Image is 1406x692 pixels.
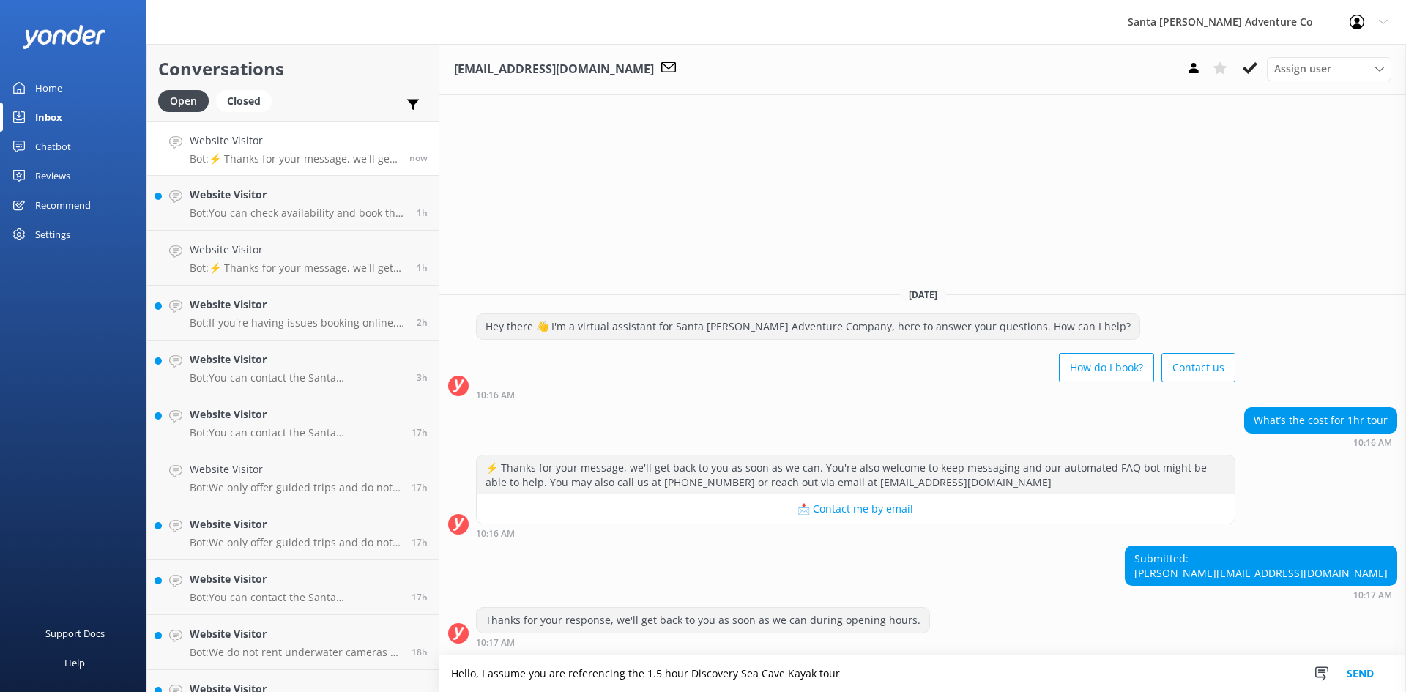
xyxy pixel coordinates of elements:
div: Home [35,73,62,103]
span: Sep 09 2025 04:30pm (UTC -07:00) America/Tijuana [412,591,428,603]
h4: Website Visitor [190,406,401,423]
h4: Website Visitor [190,297,406,313]
div: Inbox [35,103,62,132]
textarea: Hello, I assume you are referencing the 1.5 hour Discovery Sea Cave Kayak tour [439,655,1406,692]
div: Settings [35,220,70,249]
span: [DATE] [900,289,946,301]
span: Sep 09 2025 05:09pm (UTC -07:00) America/Tijuana [412,426,428,439]
div: Recommend [35,190,91,220]
a: Open [158,92,216,108]
p: Bot: You can contact the Santa [PERSON_NAME] Adventure Co. team at [PHONE_NUMBER], or by emailing... [190,426,401,439]
div: Sep 10 2025 10:17am (UTC -07:00) America/Tijuana [1125,589,1397,600]
strong: 10:17 AM [1353,591,1392,600]
span: Sep 10 2025 08:58am (UTC -07:00) America/Tijuana [417,207,428,219]
span: Sep 09 2025 03:21pm (UTC -07:00) America/Tijuana [412,646,428,658]
strong: 10:16 AM [1353,439,1392,447]
button: How do I book? [1059,353,1154,382]
div: Sep 10 2025 10:16am (UTC -07:00) America/Tijuana [476,528,1235,538]
p: Bot: We do not rent underwater cameras or equipment, including helmets with GoPro mounts. [190,646,401,659]
h4: Website Visitor [190,133,398,149]
div: Sep 10 2025 10:17am (UTC -07:00) America/Tijuana [476,637,930,647]
button: 📩 Contact me by email [477,494,1235,524]
p: Bot: We only offer guided trips and do not rent equipment. [190,536,401,549]
a: Website VisitorBot:We do not rent underwater cameras or equipment, including helmets with GoPro m... [147,615,439,670]
span: Sep 10 2025 07:15am (UTC -07:00) America/Tijuana [417,371,428,384]
div: Assign User [1267,57,1391,81]
a: [EMAIL_ADDRESS][DOMAIN_NAME] [1216,566,1388,580]
span: Sep 09 2025 04:31pm (UTC -07:00) America/Tijuana [412,536,428,548]
div: Closed [216,90,272,112]
div: Support Docs [45,619,105,648]
a: Website VisitorBot:You can contact the Santa [PERSON_NAME] Adventure Co. team at [PHONE_NUMBER], ... [147,341,439,395]
p: Bot: If you're having issues booking online, please contact the Santa [PERSON_NAME] Adventure Co.... [190,316,406,330]
div: Sep 10 2025 10:16am (UTC -07:00) America/Tijuana [476,390,1235,400]
a: Website VisitorBot:You can check availability and book the Gaviota Coast Kayak Tour online at [UR... [147,176,439,231]
h4: Website Visitor [190,242,406,258]
h3: [EMAIL_ADDRESS][DOMAIN_NAME] [454,60,654,79]
h2: Conversations [158,55,428,83]
span: Sep 09 2025 04:32pm (UTC -07:00) America/Tijuana [412,481,428,494]
button: Send [1333,655,1388,692]
p: Bot: ⚡ Thanks for your message, we'll get back to you as soon as we can. You're also welcome to k... [190,261,406,275]
strong: 10:16 AM [476,529,515,538]
div: Chatbot [35,132,71,161]
div: Submitted: [PERSON_NAME] [1126,546,1396,585]
a: Website VisitorBot:⚡ Thanks for your message, we'll get back to you as soon as we can. You're als... [147,231,439,286]
a: Closed [216,92,279,108]
p: Bot: You can contact the Santa [PERSON_NAME] Adventure Co. team at [PHONE_NUMBER], or by emailing... [190,591,401,604]
a: Website VisitorBot:We only offer guided trips and do not rent equipment.17h [147,450,439,505]
h4: Website Visitor [190,351,406,368]
h4: Website Visitor [190,187,406,203]
div: Reviews [35,161,70,190]
p: Bot: You can check availability and book the Gaviota Coast Kayak Tour online at [URL][DOMAIN_NAME]. [190,207,406,220]
a: Website VisitorBot:We only offer guided trips and do not rent equipment.17h [147,505,439,560]
span: Sep 10 2025 07:25am (UTC -07:00) America/Tijuana [417,316,428,329]
h4: Website Visitor [190,461,401,477]
p: Bot: We only offer guided trips and do not rent equipment. [190,481,401,494]
a: Website VisitorBot:You can contact the Santa [PERSON_NAME] Adventure Co. team at [PHONE_NUMBER], ... [147,560,439,615]
div: Open [158,90,209,112]
strong: 10:17 AM [476,639,515,647]
a: Website VisitorBot:If you're having issues booking online, please contact the Santa [PERSON_NAME]... [147,286,439,341]
div: ⚡ Thanks for your message, we'll get back to you as soon as we can. You're also welcome to keep m... [477,455,1235,494]
a: Website VisitorBot:You can contact the Santa [PERSON_NAME] Adventure Co. team at [PHONE_NUMBER], ... [147,395,439,450]
a: Website VisitorBot:⚡ Thanks for your message, we'll get back to you as soon as we can. You're als... [147,121,439,176]
h4: Website Visitor [190,571,401,587]
strong: 10:16 AM [476,391,515,400]
div: Help [64,648,85,677]
p: Bot: ⚡ Thanks for your message, we'll get back to you as soon as we can. You're also welcome to k... [190,152,398,165]
span: Assign user [1274,61,1331,77]
span: Sep 10 2025 10:16am (UTC -07:00) America/Tijuana [409,152,428,164]
p: Bot: You can contact the Santa [PERSON_NAME] Adventure Co. team at [PHONE_NUMBER], or by emailing... [190,371,406,384]
span: Sep 10 2025 08:34am (UTC -07:00) America/Tijuana [417,261,428,274]
button: Contact us [1161,353,1235,382]
h4: Website Visitor [190,626,401,642]
h4: Website Visitor [190,516,401,532]
div: Hey there 👋 I'm a virtual assistant for Santa [PERSON_NAME] Adventure Company, here to answer you... [477,314,1139,339]
div: Thanks for your response, we'll get back to you as soon as we can during opening hours. [477,608,929,633]
div: Sep 10 2025 10:16am (UTC -07:00) America/Tijuana [1244,437,1397,447]
div: What’s the cost for 1hr tour [1245,408,1396,433]
img: yonder-white-logo.png [22,25,106,49]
